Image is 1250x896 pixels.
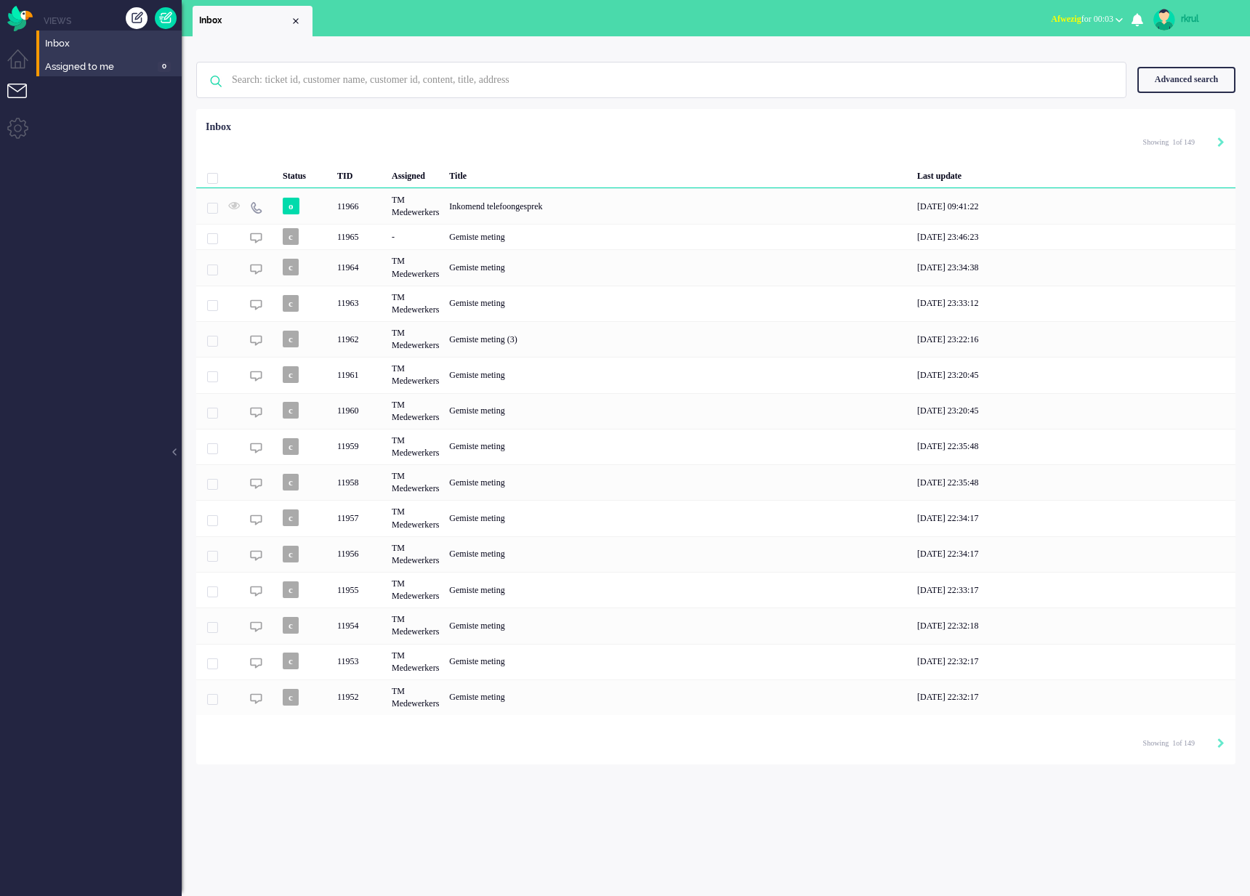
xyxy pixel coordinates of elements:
div: [DATE] 23:33:12 [912,286,1235,321]
div: TM Medewerkers [387,188,444,224]
div: 11957 [332,500,387,536]
span: c [283,331,299,347]
div: 11965 [196,224,1235,249]
img: avatar [1153,9,1175,31]
div: 11953 [332,644,387,679]
img: ic_chat_grey.svg [250,549,262,562]
div: TM Medewerkers [387,500,444,536]
div: [DATE] 09:41:22 [912,188,1235,224]
div: Gemiste meting [444,429,912,464]
div: 11955 [332,572,387,608]
img: ic_chat_grey.svg [250,693,262,705]
div: TM Medewerkers [387,464,444,500]
div: TM Medewerkers [387,286,444,321]
input: Search: ticket id, customer name, customer id, content, title, address [221,62,1106,97]
div: 11952 [196,679,1235,715]
div: [DATE] 22:33:17 [912,572,1235,608]
div: [DATE] 22:32:18 [912,608,1235,643]
div: Gemiste meting [444,249,912,285]
span: c [283,689,299,706]
span: 0 [158,62,171,73]
div: 11962 [196,321,1235,357]
div: 11961 [332,357,387,392]
div: TID [332,159,387,188]
div: Status [278,159,332,188]
div: Gemiste meting [444,500,912,536]
div: 11963 [332,286,387,321]
span: Assigned to me [45,60,153,74]
div: Pagination [1143,131,1225,153]
div: Last update [912,159,1235,188]
div: 11954 [332,608,387,643]
div: Gemiste meting (3) [444,321,912,357]
span: for 00:03 [1051,14,1113,24]
a: Omnidesk [7,9,33,20]
div: Gemiste meting [444,357,912,392]
div: 11953 [196,644,1235,679]
div: Create ticket [126,7,148,29]
li: Tickets menu [7,84,40,116]
li: Views [44,15,182,27]
div: [DATE] 23:46:23 [912,224,1235,249]
a: Assigned to me 0 [42,58,182,74]
div: Title [444,159,912,188]
span: Afwezig [1051,14,1081,24]
img: ic-search-icon.svg [197,62,235,100]
div: 11958 [196,464,1235,500]
button: Afwezigfor 00:03 [1042,9,1132,30]
div: 11959 [332,429,387,464]
div: rkrul [1181,12,1235,26]
div: Gemiste meting [444,286,912,321]
li: Dashboard menu [7,49,40,82]
div: 11958 [332,464,387,500]
img: ic_telephone_grey.svg [250,201,262,214]
div: 11964 [196,249,1235,285]
div: 11954 [196,608,1235,643]
div: TM Medewerkers [387,644,444,679]
div: Gemiste meting [444,572,912,608]
a: Quick Ticket [155,7,177,29]
img: ic_chat_grey.svg [250,334,262,347]
span: c [283,402,299,419]
span: Inbox [199,15,290,27]
span: c [283,438,299,455]
div: Assigned [387,159,444,188]
li: Admin menu [7,118,40,150]
div: TM Medewerkers [387,249,444,285]
div: 11956 [332,536,387,572]
div: [DATE] 22:35:48 [912,429,1235,464]
div: [DATE] 22:32:17 [912,644,1235,679]
div: Pagination [1143,732,1225,754]
img: ic_chat_grey.svg [250,514,262,526]
div: Next [1217,136,1225,150]
span: o [283,198,299,214]
div: [DATE] 22:32:17 [912,679,1235,715]
input: Page [1169,137,1176,148]
li: Afwezigfor 00:03 [1042,4,1132,36]
span: c [283,509,299,526]
div: Gemiste meting [444,464,912,500]
span: c [283,228,299,245]
div: TM Medewerkers [387,429,444,464]
div: Gemiste meting [444,644,912,679]
div: 11955 [196,572,1235,608]
div: [DATE] 23:22:16 [912,321,1235,357]
span: c [283,581,299,598]
img: ic_chat_grey.svg [250,370,262,382]
div: Gemiste meting [444,536,912,572]
img: ic_chat_grey.svg [250,621,262,633]
div: Advanced search [1137,67,1235,92]
div: [DATE] 23:20:45 [912,357,1235,392]
div: [DATE] 23:34:38 [912,249,1235,285]
a: Inbox [42,35,182,51]
div: 11964 [332,249,387,285]
img: ic_chat_grey.svg [250,477,262,490]
div: 11962 [332,321,387,357]
img: ic_chat_grey.svg [250,299,262,311]
div: [DATE] 23:20:45 [912,393,1235,429]
div: Gemiste meting [444,608,912,643]
img: ic_chat_grey.svg [250,657,262,669]
img: ic_chat_grey.svg [250,585,262,597]
div: [DATE] 22:35:48 [912,464,1235,500]
span: c [283,546,299,562]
